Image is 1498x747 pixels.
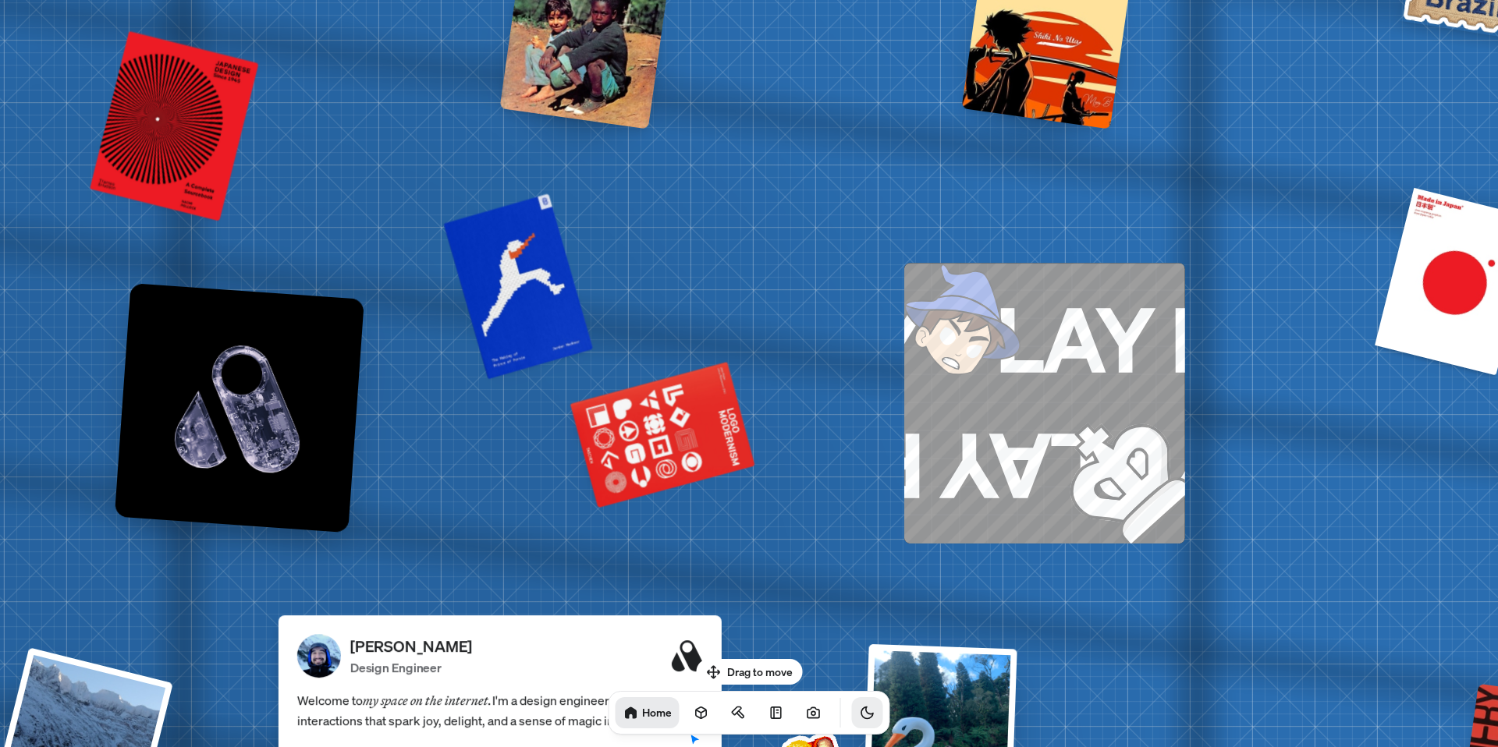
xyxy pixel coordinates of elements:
p: [PERSON_NAME] [350,635,472,658]
span: Welcome to I'm a design engineer who crafts interactions that spark joy, delight, and a sense of ... [297,690,703,731]
img: Profile Picture [297,634,341,678]
em: my space on the internet. [363,692,492,708]
button: Toggle Theme [852,697,883,728]
a: Home [616,697,680,728]
img: Logo variation 1 [115,283,364,533]
h1: Home [642,705,672,720]
p: Design Engineer [350,658,472,677]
